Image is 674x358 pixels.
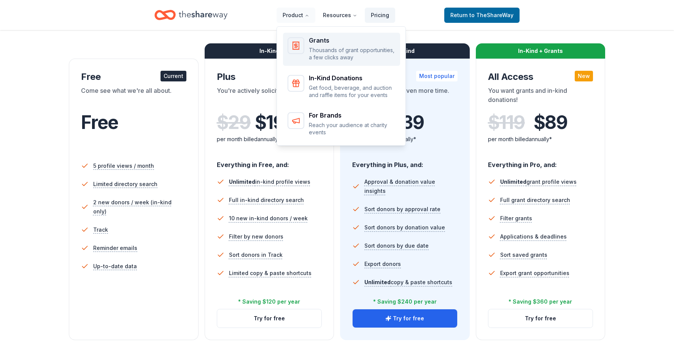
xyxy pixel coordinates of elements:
span: copy & paste shortcuts [364,279,452,285]
span: Approval & donation value insights [364,177,458,196]
span: Track [93,225,108,234]
div: New [575,71,593,81]
div: * Saving $360 per year [509,297,572,306]
div: per month billed annually* [488,135,593,144]
span: Sort donors by approval rate [364,205,440,214]
div: You're actively soliciting donations. [217,86,322,107]
div: You want grants and in-kind donations! [488,86,593,107]
span: Sort saved grants [500,250,547,259]
span: Filter by new donors [229,232,283,241]
span: Full grant directory search [500,196,570,205]
span: 2 new donors / week (in-kind only) [93,198,186,216]
span: $ 89 [534,112,567,133]
a: GrantsThousands of grant opportunities, a few clicks away [283,33,400,66]
div: Most popular [416,71,458,81]
div: All Access [488,71,593,83]
span: Export donors [364,259,401,269]
span: Unlimited [364,279,391,285]
span: 5 profile views / month [93,161,154,170]
p: Reach your audience at charity events [309,121,396,136]
span: 10 new in-kind donors / week [229,214,308,223]
p: Get food, beverage, and auction and raffle items for your events [309,84,396,99]
span: in-kind profile views [229,178,310,185]
button: Try for free [353,309,457,328]
span: Unlimited [229,178,255,185]
nav: Main [277,6,395,24]
div: In-Kind + Grants [476,43,606,59]
span: Unlimited [500,178,526,185]
div: Current [161,71,186,81]
div: Grants [309,37,396,43]
span: Full in-kind directory search [229,196,304,205]
span: Limited directory search [93,180,157,189]
button: Resources [317,8,363,23]
span: to TheShareWay [469,12,513,18]
div: per month billed annually* [217,135,322,144]
a: For BrandsReach your audience at charity events [283,108,400,141]
a: Pricing [365,8,395,23]
div: Plus [217,71,322,83]
span: Return [450,11,513,20]
button: Product [277,8,315,23]
div: Everything in Plus, and: [352,154,458,170]
div: * Saving $120 per year [238,297,300,306]
div: * Saving $240 per year [373,297,437,306]
span: Sort donors by due date [364,241,429,250]
p: Thousands of grant opportunities, a few clicks away [309,46,396,61]
a: Home [154,6,227,24]
span: Up-to-date data [93,262,137,271]
span: Reminder emails [93,243,137,253]
button: Try for free [488,309,593,328]
div: Everything in Free, and: [217,154,322,170]
div: In-Kind Donations [309,75,396,81]
span: Applications & deadlines [500,232,567,241]
span: $ 39 [390,112,424,133]
span: Free [81,111,118,134]
div: Everything in Pro, and: [488,154,593,170]
span: Limited copy & paste shortcuts [229,269,312,278]
span: grant profile views [500,178,577,185]
span: Export grant opportunities [500,269,569,278]
span: Filter grants [500,214,532,223]
div: Free [81,71,186,83]
a: In-Kind DonationsGet food, beverage, and auction and raffle items for your events [283,70,400,103]
span: Sort donors in Track [229,250,283,259]
button: Try for free [217,309,322,328]
div: Come see what we're all about. [81,86,186,107]
div: For Brands [309,112,396,118]
a: Returnto TheShareWay [444,8,520,23]
span: $ 19 [255,112,285,133]
div: In-Kind [205,43,334,59]
span: Sort donors by donation value [364,223,445,232]
div: Product [277,27,406,147]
